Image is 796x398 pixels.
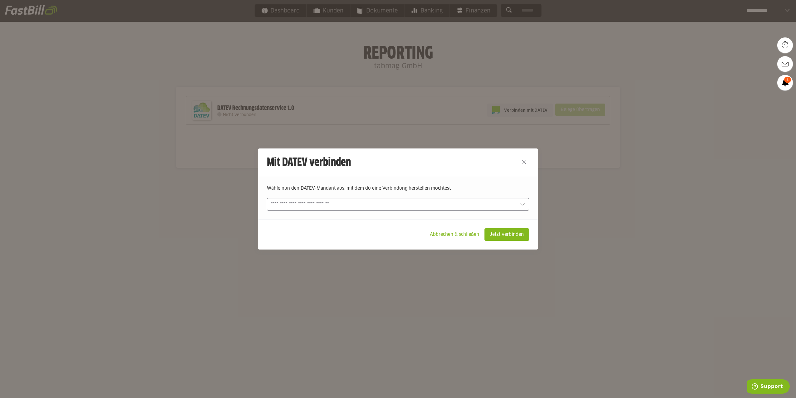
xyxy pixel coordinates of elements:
sl-button: Abbrechen & schließen [425,228,484,241]
span: 1 [784,77,791,83]
sl-button: Jetzt verbinden [484,228,529,241]
iframe: Öffnet ein Widget, in dem Sie weitere Informationen finden [747,379,790,395]
p: Wähle nun den DATEV-Mandant aus, mit dem du eine Verbindung herstellen möchtest [267,185,529,192]
a: 1 [777,75,793,90]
